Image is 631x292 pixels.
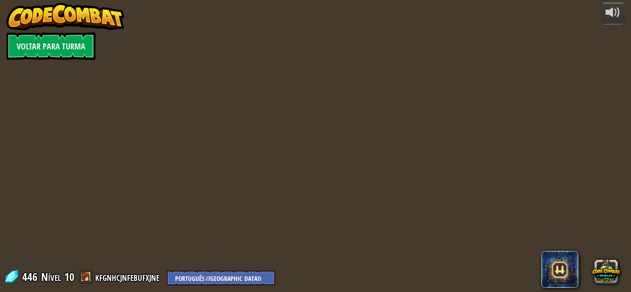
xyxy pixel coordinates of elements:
a: kfgnhcjnfebufxjne [95,269,162,284]
button: CodeCombat Worlds on Roblox [592,256,620,285]
span: 10 [64,269,74,284]
span: 446 [22,269,40,284]
img: CodeCombat - Learn how to code by playing a game [6,3,125,30]
span: Nível [41,269,61,285]
span: CodeCombat AI HackStack [541,251,578,288]
a: Voltar para Turma [6,32,96,60]
button: Ajuste o volume [601,3,625,24]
